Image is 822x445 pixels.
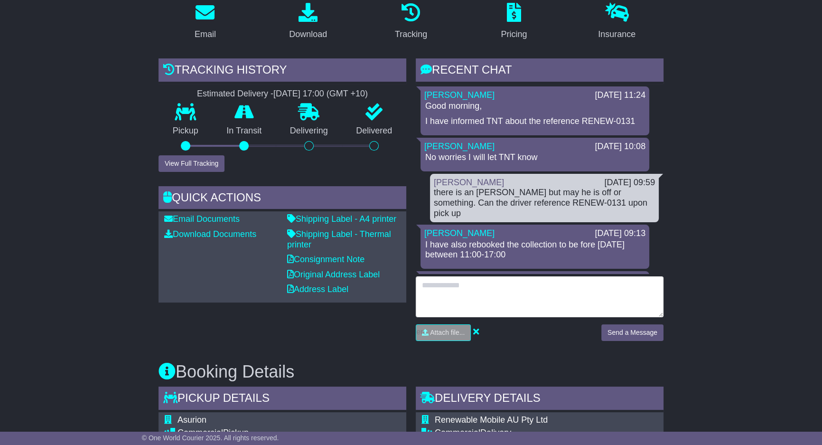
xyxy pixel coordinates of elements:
div: Pickup [177,428,401,438]
a: [PERSON_NAME] [424,142,495,151]
div: Download [289,28,327,41]
div: RECENT CHAT [416,58,663,84]
a: [PERSON_NAME] [434,178,504,187]
span: Asurion [177,415,206,425]
p: Delivering [276,126,342,136]
div: [DATE] 09:59 [604,178,655,188]
div: [DATE] 09:13 [595,228,645,239]
a: Shipping Label - Thermal printer [287,229,391,249]
div: there is an [PERSON_NAME] but may he is off or something. Can the driver reference RENEW-0131 upo... [434,188,655,218]
p: No worries I will let TNT know [425,152,645,163]
a: Original Address Label [287,270,380,279]
p: In Transit [213,126,276,136]
a: Consignment Note [287,255,364,264]
p: Pickup [159,126,213,136]
p: Delivered [342,126,407,136]
div: Pickup Details [159,387,406,412]
a: [PERSON_NAME] [424,90,495,100]
div: Insurance [598,28,635,41]
div: Tracking history [159,58,406,84]
a: Address Label [287,284,348,294]
div: Tracking [395,28,427,41]
span: © One World Courier 2025. All rights reserved. [142,434,279,442]
span: Commercial [435,428,480,437]
button: Send a Message [601,324,663,341]
div: Quick Actions [159,186,406,212]
a: Shipping Label - A4 printer [287,214,396,224]
div: [DATE] 10:08 [595,142,645,152]
p: Good morning, [425,101,645,112]
p: I have also rebooked the collection to be fore [DATE] between 11:00-17:00 [425,240,645,260]
p: I have informed TNT about the reference RENEW-0131 [425,116,645,127]
a: Email Documents [164,214,240,224]
div: Estimated Delivery - [159,89,406,99]
div: Email [195,28,216,41]
span: Commercial [177,428,223,437]
h3: Booking Details [159,362,663,381]
button: View Full Tracking [159,155,224,172]
div: Delivery [435,428,650,438]
div: Pricing [501,28,527,41]
a: [PERSON_NAME] [424,228,495,238]
div: [DATE] 11:24 [595,90,645,101]
a: Download Documents [164,229,256,239]
span: Renewable Mobile AU Pty Ltd [435,415,548,425]
div: Delivery Details [416,387,663,412]
div: [DATE] 17:00 (GMT +10) [273,89,368,99]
